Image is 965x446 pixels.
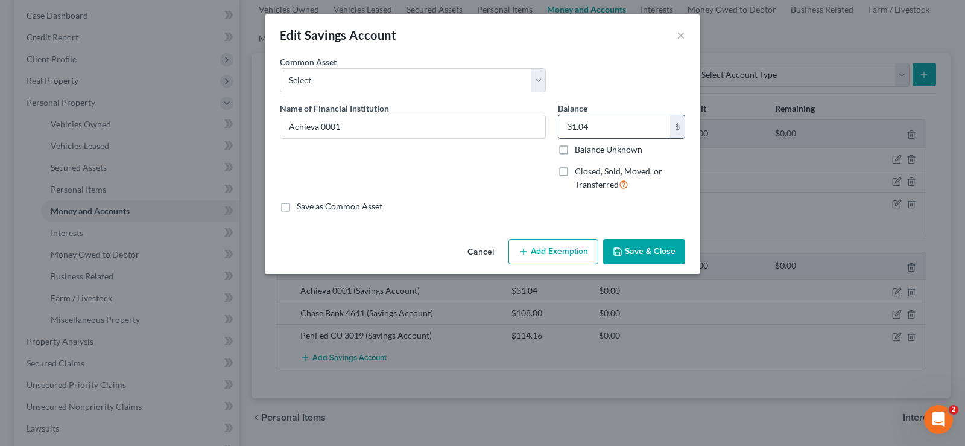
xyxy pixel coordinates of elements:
[924,405,953,434] iframe: Intercom live chat
[603,239,685,264] button: Save & Close
[280,56,337,68] label: Common Asset
[558,115,670,138] input: 0.00
[458,240,504,264] button: Cancel
[575,144,642,156] label: Balance Unknown
[558,102,587,115] label: Balance
[575,166,662,190] span: Closed, Sold, Moved, or Transferred
[508,239,598,264] button: Add Exemption
[280,27,396,43] div: Edit Savings Account
[280,115,545,138] input: Enter name...
[949,405,958,415] span: 2
[297,200,382,212] label: Save as Common Asset
[670,115,685,138] div: $
[677,28,685,42] button: ×
[280,103,389,113] span: Name of Financial Institution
